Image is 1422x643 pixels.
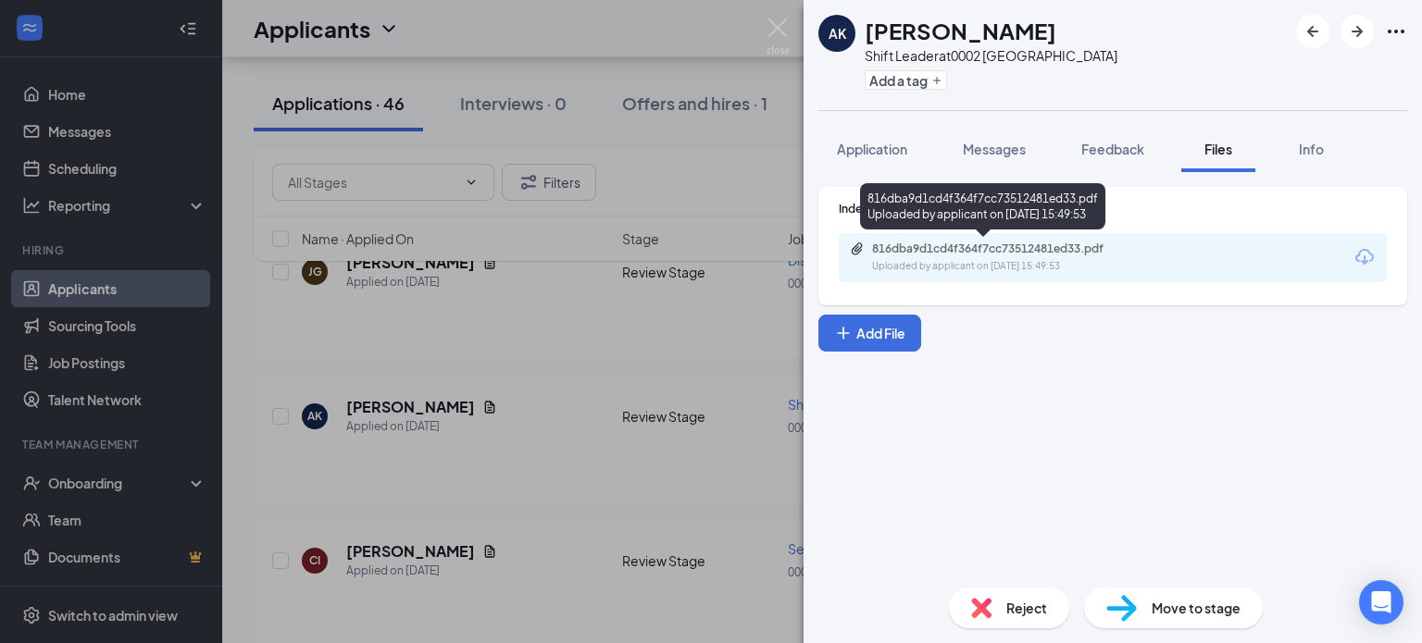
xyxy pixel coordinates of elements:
[850,241,865,256] svg: Paperclip
[865,15,1056,46] h1: [PERSON_NAME]
[1346,20,1368,43] svg: ArrowRight
[865,46,1117,65] div: Shift Leader at 0002 [GEOGRAPHIC_DATA]
[1385,20,1407,43] svg: Ellipses
[837,141,907,157] span: Application
[850,241,1150,274] a: Paperclip816dba9d1cd4f364f7cc73512481ed33.pdfUploaded by applicant on [DATE] 15:49:53
[1204,141,1232,157] span: Files
[834,324,853,342] svg: Plus
[818,315,921,352] button: Add FilePlus
[839,201,1387,216] div: Indeed Resume
[872,259,1150,274] div: Uploaded by applicant on [DATE] 15:49:53
[1081,141,1144,157] span: Feedback
[931,75,942,86] svg: Plus
[1302,20,1324,43] svg: ArrowLeftNew
[872,241,1131,256] div: 816dba9d1cd4f364f7cc73512481ed33.pdf
[1299,141,1324,157] span: Info
[1359,580,1403,624] div: Open Intercom Messenger
[1296,15,1329,48] button: ArrowLeftNew
[829,24,846,43] div: AK
[1152,598,1241,618] span: Move to stage
[963,141,1026,157] span: Messages
[1341,15,1374,48] button: ArrowRight
[865,70,947,90] button: PlusAdd a tag
[860,183,1105,229] div: 816dba9d1cd4f364f7cc73512481ed33.pdf Uploaded by applicant on [DATE] 15:49:53
[1353,246,1376,268] svg: Download
[1006,598,1047,618] span: Reject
